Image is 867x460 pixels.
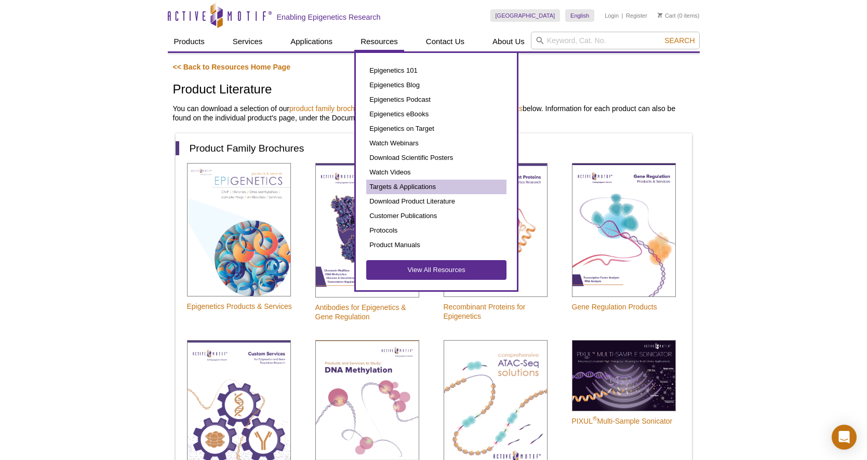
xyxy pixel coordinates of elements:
a: View All Resources [366,260,506,280]
a: Resources [354,32,404,51]
img: Gene Regulation Products [572,163,676,297]
a: Gene Regulation Products Gene Regulation Products [561,162,676,323]
a: Applications [284,32,339,51]
img: Epigenetic Services [187,163,291,296]
a: << Back to Resources Home Page [173,63,290,71]
a: Epigenetics Podcast [366,92,506,107]
a: Customer Publications [366,209,506,223]
p: You can download a selection of our , , and below. Information for each product can also be found... [173,104,695,123]
a: Epigenetics Blog [366,78,506,92]
span: Search [664,36,695,45]
a: PIXUL Sonicator PIXUL®Multi-Sample Sonicator [561,339,676,438]
li: (0 items) [658,9,700,22]
p: PIXUL Multi-Sample Sonicator [572,416,676,426]
h1: Product Literature [173,83,695,98]
a: Epigenetics eBooks [366,107,506,121]
img: PIXUL Sonicator [572,340,676,411]
a: English [565,9,594,22]
input: Keyword, Cat. No. [531,32,700,49]
a: Cart [658,12,676,19]
a: product family brochures [289,104,369,113]
a: [GEOGRAPHIC_DATA] [490,9,561,22]
a: Download Product Literature [366,194,506,209]
a: Watch Videos [366,165,506,180]
p: Antibodies for Epigenetics & Gene Regulation [315,303,424,321]
a: Targets & Applications [366,180,506,194]
a: Login [605,12,619,19]
a: Watch Webinars [366,136,506,151]
a: Services [226,32,269,51]
img: Antibodies [315,163,419,297]
sup: ® [593,415,597,422]
a: Antibodies Antibodies for Epigenetics & Gene Regulation [304,162,424,333]
img: Your Cart [658,12,662,18]
a: Protocols [366,223,506,238]
a: Products [168,32,211,51]
a: Epigenetics 101 [366,63,506,78]
a: Download Scientific Posters [366,151,506,165]
a: Epigenetic Services Epigenetics Products & Services [176,162,292,323]
a: Product Manuals [366,238,506,252]
li: | [622,9,623,22]
p: Recombinant Proteins for Epigenetics [444,302,553,321]
button: Search [661,36,698,45]
a: Epigenetics on Target [366,121,506,136]
h2: Enabling Epigenetics Research [277,12,381,22]
p: Gene Regulation Products [572,302,676,312]
a: Register [626,12,647,19]
h2: Product Family Brochures [176,141,682,155]
p: Epigenetics Products & Services [187,302,292,311]
a: Contact Us [420,32,471,51]
a: About Us [486,32,531,51]
div: Open Intercom Messenger [832,425,857,450]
